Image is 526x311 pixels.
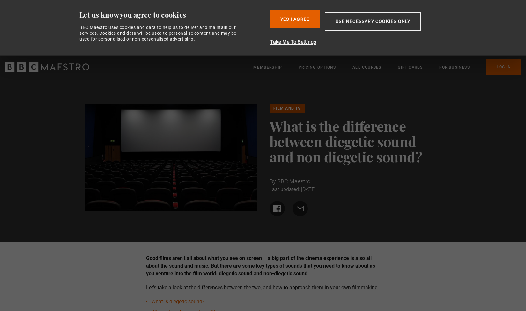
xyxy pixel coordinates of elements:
[253,59,521,75] nav: Primary
[79,25,240,42] div: BBC Maestro uses cookies and data to help us to deliver and maintain our services. Cookies and da...
[270,104,305,113] a: Film and TV
[85,104,257,211] img: an empty theatre
[486,59,521,75] a: Log In
[352,64,381,70] a: All Courses
[299,64,336,70] a: Pricing Options
[5,62,89,72] svg: BBC Maestro
[398,64,423,70] a: Gift Cards
[151,299,205,305] a: What is diegetic sound?
[79,10,258,19] div: Let us know you agree to cookies
[270,186,316,192] time: Last updated: [DATE]
[439,64,470,70] a: For business
[146,255,375,277] strong: Good films aren’t all about what you see on screen – a big part of the cinema experience is also ...
[270,38,451,46] button: Take Me To Settings
[146,284,380,292] p: Let’s take a look at the differences between the two, and how to approach them in your own filmma...
[253,64,282,70] a: Membership
[325,12,421,31] button: Use necessary cookies only
[270,118,441,164] h1: What is the difference between diegetic sound and non diegetic sound?
[277,178,310,185] span: BBC Maestro
[270,178,276,185] span: By
[270,10,320,28] button: Yes I Agree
